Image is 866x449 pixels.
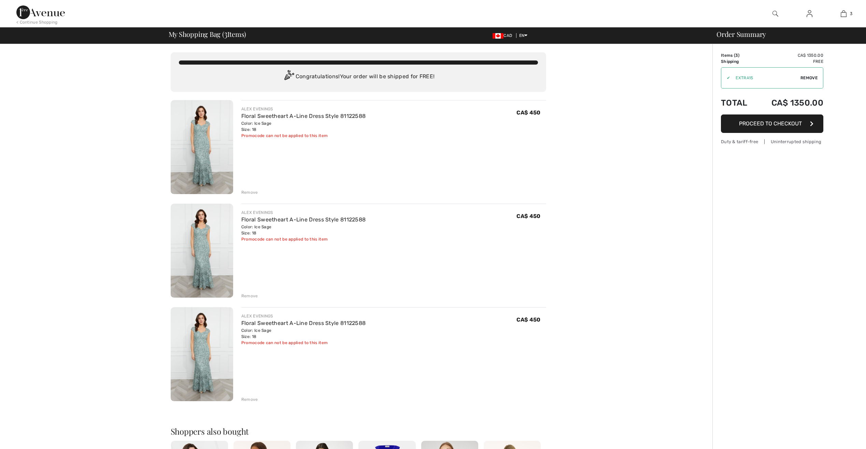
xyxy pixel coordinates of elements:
[282,70,296,84] img: Congratulation2.svg
[735,53,738,58] span: 3
[179,70,538,84] div: Congratulations! Your order will be shipped for FREE!
[16,19,58,25] div: < Continue Shopping
[241,340,366,346] div: Promocode can not be applied to this item
[827,10,860,18] a: 3
[721,91,755,114] td: Total
[721,75,730,81] div: ✔
[169,31,246,38] span: My Shopping Bag ( Items)
[516,213,540,219] span: CA$ 450
[841,10,847,18] img: My Bag
[241,236,366,242] div: Promocode can not be applied to this item
[241,209,366,216] div: ALEX EVENINGS
[519,33,528,38] span: EN
[241,216,366,223] a: Floral Sweetheart A-Line Dress Style 81122588
[16,5,65,19] img: 1ère Avenue
[708,31,862,38] div: Order Summary
[516,109,540,116] span: CA$ 450
[241,106,366,112] div: ALEX EVENINGS
[755,52,823,58] td: CA$ 1350.00
[171,307,233,401] img: Floral Sweetheart A-Line Dress Style 81122588
[241,113,366,119] a: Floral Sweetheart A-Line Dress Style 81122588
[721,52,755,58] td: Items ( )
[241,320,366,326] a: Floral Sweetheart A-Line Dress Style 81122588
[800,75,818,81] span: Remove
[493,33,503,39] img: Canadian Dollar
[241,313,366,319] div: ALEX EVENINGS
[801,10,818,18] a: Sign In
[241,224,366,236] div: Color: Ice Sage Size: 18
[171,427,546,435] h2: Shoppers also bought
[241,189,258,195] div: Remove
[730,68,800,88] input: Promo code
[241,327,366,340] div: Color: Ice Sage Size: 18
[171,204,233,298] img: Floral Sweetheart A-Line Dress Style 81122588
[721,138,823,145] div: Duty & tariff-free | Uninterrupted shipping
[241,120,366,133] div: Color: Ice Sage Size: 18
[772,10,778,18] img: search the website
[721,58,755,65] td: Shipping
[171,100,233,194] img: Floral Sweetheart A-Line Dress Style 81122588
[739,120,802,127] span: Proceed to Checkout
[224,29,227,38] span: 3
[241,293,258,299] div: Remove
[755,91,823,114] td: CA$ 1350.00
[493,33,515,38] span: CAD
[850,11,852,17] span: 3
[807,10,812,18] img: My Info
[241,133,366,139] div: Promocode can not be applied to this item
[516,316,540,323] span: CA$ 450
[721,114,823,133] button: Proceed to Checkout
[241,396,258,403] div: Remove
[755,58,823,65] td: Free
